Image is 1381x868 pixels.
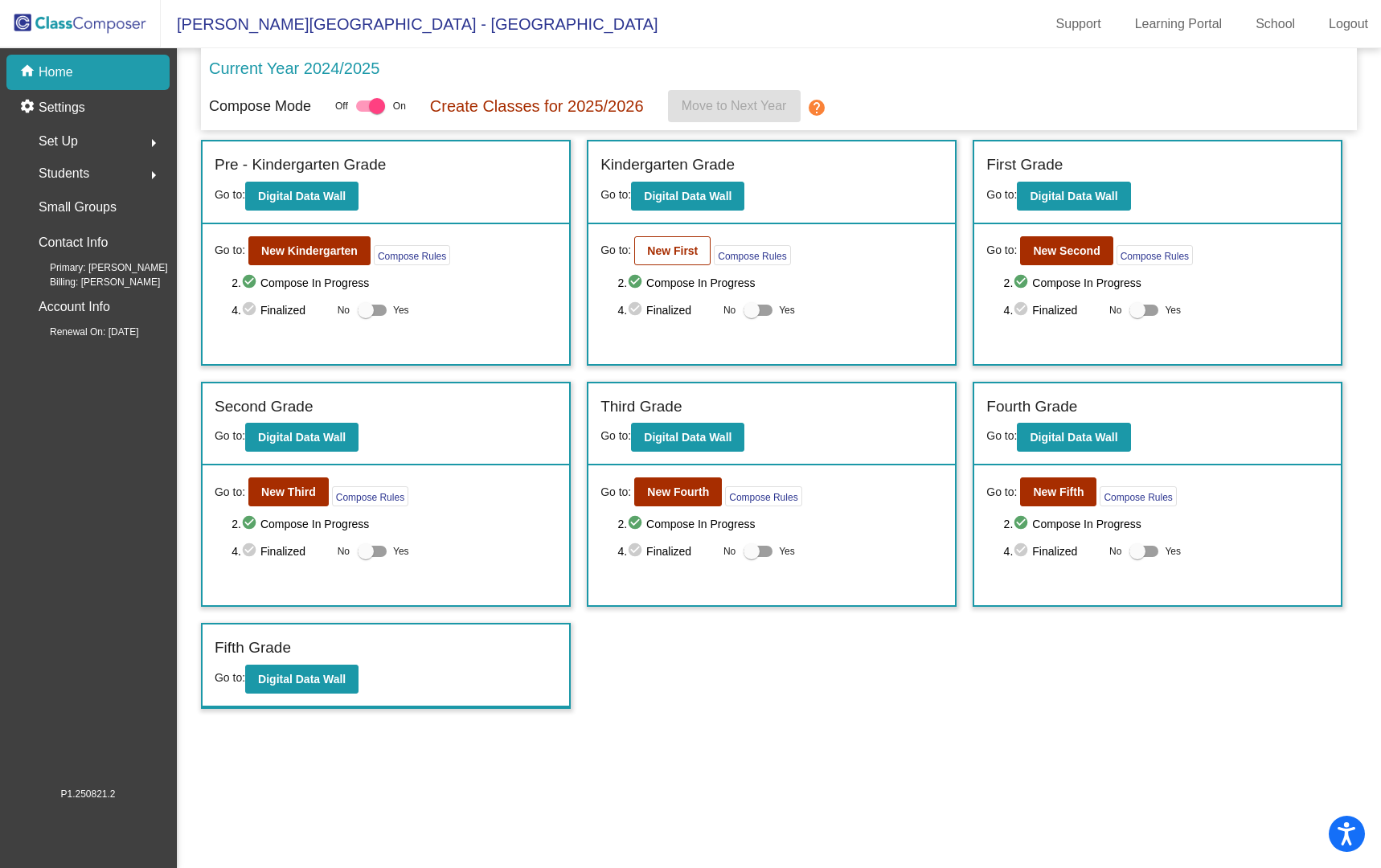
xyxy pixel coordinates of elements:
button: New Second [1020,236,1113,265]
p: Small Groups [39,196,117,219]
span: Renewal On: [DATE] [24,325,138,339]
mat-icon: arrow_right [144,133,163,153]
b: Digital Data Wall [644,190,731,203]
mat-icon: check_circle [241,301,260,320]
mat-icon: check_circle [241,273,260,293]
a: School [1243,11,1308,37]
b: Digital Data Wall [258,190,346,203]
span: [PERSON_NAME][GEOGRAPHIC_DATA] - [GEOGRAPHIC_DATA] [161,11,658,37]
span: No [1109,303,1121,317]
span: 4. Finalized [617,542,715,561]
span: Go to: [215,429,245,442]
span: Yes [393,301,409,320]
span: Primary: [PERSON_NAME] [24,260,168,275]
span: Set Up [39,130,78,153]
span: Go to: [600,429,631,442]
a: Support [1043,11,1114,37]
span: 4. Finalized [617,301,715,320]
span: No [1109,544,1121,559]
span: Go to: [986,429,1017,442]
mat-icon: check_circle [627,301,646,320]
span: 2. Compose In Progress [1004,273,1330,293]
a: Learning Portal [1122,11,1236,37]
button: Move to Next Year [668,90,801,122]
mat-icon: check_circle [241,514,260,534]
b: Digital Data Wall [644,431,731,444]
button: New First [634,236,711,265]
b: Digital Data Wall [258,431,346,444]
span: Yes [1165,542,1181,561]
mat-icon: check_circle [1013,273,1032,293]
mat-icon: check_circle [627,542,646,561]
span: Go to: [215,671,245,684]
span: 4. Finalized [232,301,329,320]
span: Go to: [986,188,1017,201]
b: New Second [1033,244,1100,257]
mat-icon: check_circle [1013,301,1032,320]
b: Digital Data Wall [1030,431,1117,444]
b: New Third [261,485,316,498]
b: Digital Data Wall [1030,190,1117,203]
p: Contact Info [39,231,108,254]
span: On [393,99,406,113]
label: Pre - Kindergarten Grade [215,154,386,177]
button: Digital Data Wall [1017,423,1130,452]
span: Off [335,99,348,113]
mat-icon: check_circle [241,542,260,561]
p: Home [39,63,73,82]
span: No [338,544,350,559]
p: Compose Mode [209,96,311,117]
label: Kindergarten Grade [600,154,735,177]
span: 4. Finalized [1004,301,1101,320]
button: New Fifth [1020,477,1096,506]
span: Go to: [600,484,631,501]
button: Digital Data Wall [245,665,359,694]
span: 2. Compose In Progress [617,514,943,534]
button: New Fourth [634,477,722,506]
span: Go to: [215,242,245,259]
b: New Kindergarten [261,244,358,257]
span: Go to: [986,484,1017,501]
span: 4. Finalized [232,542,329,561]
p: Create Classes for 2025/2026 [430,94,644,118]
mat-icon: settings [19,98,39,117]
span: Yes [779,542,795,561]
label: Fourth Grade [986,395,1077,419]
label: Fifth Grade [215,637,291,660]
span: 2. Compose In Progress [1004,514,1330,534]
button: Digital Data Wall [631,182,744,211]
mat-icon: check_circle [1013,514,1032,534]
span: Go to: [600,188,631,201]
b: New Fifth [1033,485,1084,498]
p: Current Year 2024/2025 [209,56,379,80]
span: Go to: [600,242,631,259]
b: New Fourth [647,485,709,498]
span: 4. Finalized [1004,542,1101,561]
button: Digital Data Wall [245,423,359,452]
button: Digital Data Wall [245,182,359,211]
button: New Third [248,477,329,506]
mat-icon: home [19,63,39,82]
label: First Grade [986,154,1063,177]
button: Digital Data Wall [1017,182,1130,211]
mat-icon: arrow_right [144,166,163,185]
span: No [723,544,736,559]
span: Yes [1165,301,1181,320]
span: Go to: [215,484,245,501]
button: Compose Rules [332,486,408,506]
b: Digital Data Wall [258,673,346,686]
a: Logout [1316,11,1381,37]
button: New Kindergarten [248,236,371,265]
span: 2. Compose In Progress [617,273,943,293]
span: Go to: [986,242,1017,259]
span: 2. Compose In Progress [232,273,557,293]
mat-icon: check_circle [627,273,646,293]
button: Compose Rules [714,245,790,265]
span: No [723,303,736,317]
span: Move to Next Year [682,99,787,113]
span: Billing: [PERSON_NAME] [24,275,160,289]
label: Second Grade [215,395,313,419]
mat-icon: help [807,98,826,117]
button: Compose Rules [374,245,450,265]
p: Account Info [39,296,110,318]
